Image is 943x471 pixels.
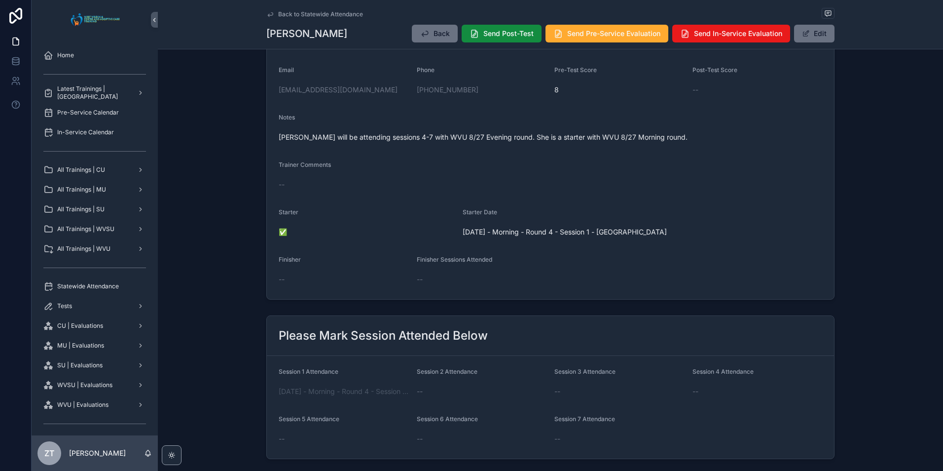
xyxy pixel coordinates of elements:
[545,25,668,42] button: Send Pre-Service Evaluation
[554,415,615,423] span: Session 7 Attendance
[692,66,737,74] span: Post-Test Score
[279,132,822,142] span: [PERSON_NAME] will be attending sessions 4-7 with WVU 8/27 Evening round. She is a starter with W...
[57,109,119,117] span: Pre-Service Calendar
[279,208,298,216] span: Starter
[483,29,534,39] span: Send Post-Test
[57,205,105,213] span: All Trainings | SU
[68,12,122,28] img: App logo
[417,256,492,263] span: Finisher Sessions Attended
[417,368,477,375] span: Session 2 Attendance
[37,104,152,121] a: Pre-Service Calendar
[463,208,497,216] span: Starter Date
[37,46,152,64] a: Home
[692,368,754,375] span: Session 4 Attendance
[462,25,542,42] button: Send Post-Test
[279,66,294,74] span: Email
[417,434,423,444] span: --
[417,85,478,95] a: [PHONE_NUMBER]
[57,401,109,409] span: WVU | Evaluations
[279,114,295,121] span: Notes
[37,220,152,238] a: All Trainings | WVSU
[279,227,455,237] span: ✅
[279,85,398,95] a: [EMAIL_ADDRESS][DOMAIN_NAME]
[266,27,347,40] h1: [PERSON_NAME]
[57,166,105,174] span: All Trainings | CU
[279,275,285,284] span: --
[57,245,110,253] span: All Trainings | WVU
[37,376,152,394] a: WVSU | Evaluations
[279,415,339,423] span: Session 5 Attendance
[37,356,152,374] a: SU | Evaluations
[37,396,152,414] a: WVU | Evaluations
[37,317,152,335] a: CU | Evaluations
[37,277,152,295] a: Statewide Attendance
[57,381,112,389] span: WVSU | Evaluations
[37,181,152,198] a: All Trainings | MU
[692,85,698,95] span: --
[57,186,106,194] span: All Trainings | MU
[279,434,285,444] span: --
[69,448,126,458] p: [PERSON_NAME]
[37,123,152,141] a: In-Service Calendar
[57,225,114,233] span: All Trainings | WVSU
[417,387,423,396] span: --
[672,25,790,42] button: Send In-Service Evaluation
[37,84,152,102] a: Latest Trainings | [GEOGRAPHIC_DATA]
[567,29,660,39] span: Send Pre-Service Evaluation
[463,227,730,237] span: [DATE] - Morning - Round 4 - Session 1 - [GEOGRAPHIC_DATA]
[279,256,301,263] span: Finisher
[279,328,488,344] h2: Please Mark Session Attended Below
[417,275,423,284] span: --
[434,29,450,39] span: Back
[694,29,782,39] span: Send In-Service Evaluation
[37,297,152,315] a: Tests
[266,10,363,18] a: Back to Statewide Attendance
[44,447,54,459] span: ZT
[278,10,363,18] span: Back to Statewide Attendance
[37,200,152,218] a: All Trainings | SU
[57,51,74,59] span: Home
[57,128,114,136] span: In-Service Calendar
[554,434,560,444] span: --
[417,415,478,423] span: Session 6 Attendance
[57,322,103,330] span: CU | Evaluations
[32,39,158,435] div: scrollable content
[554,387,560,396] span: --
[279,161,331,168] span: Trainer Comments
[57,361,103,369] span: SU | Evaluations
[554,368,616,375] span: Session 3 Attendance
[57,282,119,290] span: Statewide Attendance
[417,66,435,74] span: Phone
[57,85,129,101] span: Latest Trainings | [GEOGRAPHIC_DATA]
[554,85,685,95] span: 8
[412,25,458,42] button: Back
[37,240,152,258] a: All Trainings | WVU
[554,66,597,74] span: Pre-Test Score
[794,25,834,42] button: Edit
[57,342,104,350] span: MU | Evaluations
[57,302,72,310] span: Tests
[279,368,338,375] span: Session 1 Attendance
[279,387,409,396] a: [DATE] - Morning - Round 4 - Session 1 - [GEOGRAPHIC_DATA]
[37,337,152,354] a: MU | Evaluations
[692,387,698,396] span: --
[279,180,285,190] span: --
[37,161,152,179] a: All Trainings | CU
